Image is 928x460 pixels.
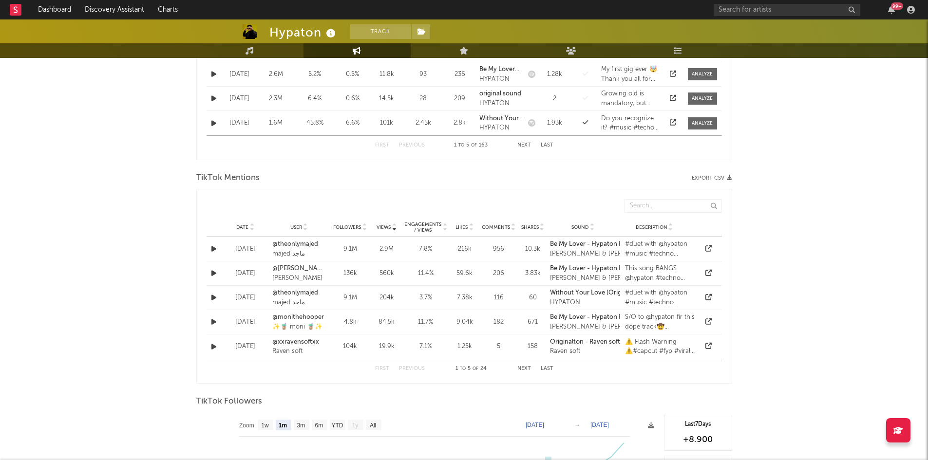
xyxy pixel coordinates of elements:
[482,317,516,327] div: 182
[590,422,609,428] text: [DATE]
[272,298,326,308] div: majed ماجد
[406,94,440,104] div: 28
[482,269,516,278] div: 206
[625,264,695,283] div: This song BANGS @hypaton #techno #technomusic #housemusiclovers #housemusicdj #bemylover #housemusic
[372,94,401,104] div: 14.5k
[406,118,440,128] div: 2.45k
[540,94,569,104] div: 2
[338,118,367,128] div: 6.6 %
[404,244,448,254] div: 7.8 %
[541,143,553,148] button: Last
[669,434,727,445] div: +8.900
[479,99,523,109] div: HYPATON
[479,65,523,84] a: Be My Lover (feat. La Bouche) [2023 Mix]HYPATON
[571,224,588,230] span: Sound
[297,94,333,104] div: 6.4 %
[375,293,399,303] div: 204k
[269,24,338,40] div: Hypaton
[375,269,399,278] div: 560k
[625,313,695,331] div: S/O to @hypaton fir this dope track🤠 #fyp#foryou#foryouoage#edmtiktok#edm#flowarts#flowartist#hul...
[272,249,326,259] div: majed ماجد
[260,118,292,128] div: 1.6M
[601,65,661,84] div: My first gig ever 🤯. Thank you all for your incredible support for the track! Means so much 🙏❤️ #...
[526,422,544,428] text: [DATE]
[550,239,717,258] a: Be My Lover - Hypaton Remix[PERSON_NAME] & [PERSON_NAME] & [PERSON_NAME]
[239,422,254,429] text: Zoom
[521,317,545,327] div: 671
[404,221,442,233] span: Engagements / Views
[399,366,425,371] button: Previous
[479,123,523,133] div: HYPATON
[521,224,539,230] span: Shares
[601,89,661,108] div: Growing old is mandatory, but growing up is optional ❤️😉. Who has already listened to my new remi...
[669,420,727,429] div: Last 7 Days
[550,264,717,283] a: Be My Lover - Hypaton Remix[PERSON_NAME] & [PERSON_NAME] & [PERSON_NAME]
[479,66,521,101] strong: Be My Lover (feat. La Bouche) [2023 Mix]
[455,224,468,230] span: Likes
[625,337,695,356] div: ⚠️ Flash Warning ⚠️#capcut #fyp #viral #flashwarning #remix #edm #techno @hypaton
[375,342,399,351] div: 19.9k
[550,339,620,345] strong: Originalton - Raven soft
[550,249,717,259] div: [PERSON_NAME] & [PERSON_NAME] & [PERSON_NAME]
[479,89,523,108] a: original soundHYPATON
[404,269,448,278] div: 11.4 %
[550,265,637,272] strong: Be My Lover - Hypaton Remix
[375,143,389,148] button: First
[272,313,326,322] a: @monithehooper
[479,115,523,141] strong: Without Your Love (Original Mix)
[297,118,333,128] div: 45.8 %
[550,241,637,247] strong: Be My Lover - Hypaton Remix
[479,74,523,84] div: HYPATON
[540,118,569,128] div: 1.93k
[550,322,717,332] div: [PERSON_NAME] & [PERSON_NAME] & [PERSON_NAME]
[196,396,262,407] span: TikTok Followers
[445,94,474,104] div: 209
[482,244,516,254] div: 956
[550,347,620,356] div: Raven soft
[550,274,717,283] div: [PERSON_NAME] & [PERSON_NAME] & [PERSON_NAME]
[272,274,326,283] div: [PERSON_NAME]
[550,313,717,331] a: Be My Lover - Hypaton Remix[PERSON_NAME] & [PERSON_NAME] & [PERSON_NAME]
[315,422,323,429] text: 6m
[550,290,645,296] strong: Without Your Love (Original Mix)
[550,298,645,308] div: HYPATON
[196,172,260,184] span: TikTok Mentions
[297,422,305,429] text: 3m
[331,342,370,351] div: 104k
[541,366,553,371] button: Last
[471,143,477,147] span: of
[377,224,391,230] span: Views
[278,422,286,429] text: 1m
[260,94,292,104] div: 2.3M
[272,288,326,298] a: @theonlymajed
[331,244,370,254] div: 9.1M
[290,224,302,230] span: User
[521,342,545,351] div: 158
[550,337,620,356] a: Originalton - Raven softRaven soft
[460,367,466,371] span: to
[453,342,477,351] div: 1.25k
[338,70,367,79] div: 0.5 %
[482,293,516,303] div: 116
[517,143,531,148] button: Next
[375,317,399,327] div: 84.5k
[444,140,498,151] div: 1 5 163
[352,422,358,429] text: 1y
[404,317,448,327] div: 11.7 %
[601,114,661,133] div: Do you recognize it? #music #techo #edm #futurerave #remix #90s #musicproducer #trend #fyp
[331,293,370,303] div: 9.1M
[521,293,545,303] div: 60
[375,366,389,371] button: First
[482,224,510,230] span: Comments
[482,342,516,351] div: 5
[224,244,267,254] div: [DATE]
[521,269,545,278] div: 3.83k
[331,269,370,278] div: 136k
[224,70,255,79] div: [DATE]
[479,114,523,133] a: Without Your Love (Original Mix)HYPATON
[224,293,267,303] div: [DATE]
[260,70,292,79] div: 2.6M
[453,269,477,278] div: 59.6k
[714,4,860,16] input: Search for artists
[625,199,722,213] input: Search...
